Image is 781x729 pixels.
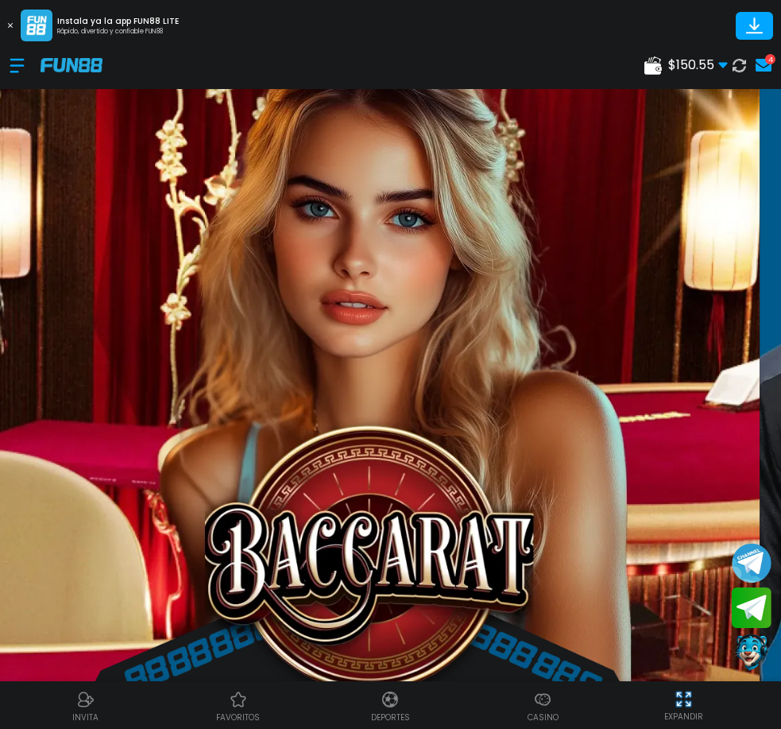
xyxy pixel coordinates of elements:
p: favoritos [216,712,260,723]
a: ReferralReferralINVITA [10,688,162,723]
img: Deportes [381,690,400,709]
p: Casino [528,712,559,723]
a: Casino FavoritosCasino Favoritosfavoritos [162,688,315,723]
p: Rápido, divertido y confiable FUN88 [57,27,179,37]
p: EXPANDIR [664,711,703,723]
img: Casino [533,690,552,709]
a: CasinoCasinoCasino [466,688,619,723]
p: Deportes [371,712,410,723]
a: 4 [751,54,771,76]
p: Instala ya la app FUN88 LITE [57,15,179,27]
div: 4 [765,54,775,64]
button: Join telegram [732,587,771,629]
img: Referral [76,690,95,709]
img: Company Logo [41,58,102,72]
a: DeportesDeportesDeportes [315,688,467,723]
button: Contact customer service [732,632,771,673]
span: $ 150.55 [668,56,728,75]
img: Casino Favoritos [229,690,248,709]
p: INVITA [72,712,99,723]
button: Join telegram channel [732,542,771,584]
img: hide [674,689,694,709]
img: App Logo [21,10,52,41]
